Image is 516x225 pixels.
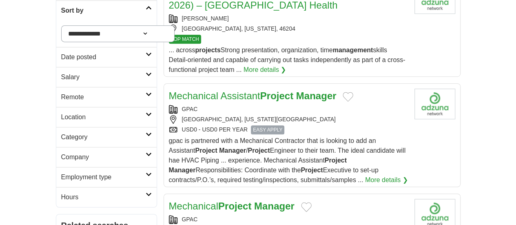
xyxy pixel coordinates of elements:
strong: Project [195,147,217,154]
div: [GEOGRAPHIC_DATA], [US_STATE], 46204 [169,25,408,33]
strong: Project [325,157,347,164]
div: GPAC [169,215,408,224]
h2: Location [61,112,146,122]
strong: Manager [296,90,337,101]
span: ... across Strong presentation, organization, time skills Detail-oriented and capable of carrying... [169,47,405,73]
a: MechanicalProject Manager [169,200,295,212]
a: Company [56,147,157,167]
button: Add to favorite jobs [301,202,312,212]
strong: Project [248,147,270,154]
div: [GEOGRAPHIC_DATA], [US_STATE][GEOGRAPHIC_DATA] [169,115,408,124]
span: EASY APPLY [251,125,284,134]
a: More details ❯ [365,175,408,185]
strong: Manager [169,167,196,174]
h2: Company [61,152,146,162]
span: gpac is partnered with a Mechanical Contractor that is looking to add an Assistant / Engineer to ... [169,137,405,183]
a: Date posted [56,47,157,67]
div: USD0 - USD0 PER YEAR [169,125,408,134]
a: Sort by [56,0,157,20]
a: Employment type [56,167,157,187]
a: Hours [56,187,157,207]
h2: Hours [61,192,146,202]
h2: Employment type [61,172,146,182]
a: Location [56,107,157,127]
strong: Manager [254,200,295,212]
div: [PERSON_NAME] [169,14,408,23]
img: Company logo [414,89,455,119]
h2: Sort by [61,6,146,16]
a: More details ❯ [244,65,286,75]
a: Remote [56,87,157,107]
strong: Project [218,200,251,212]
h2: Category [61,132,146,142]
h2: Salary [61,72,146,82]
h2: Remote [61,92,146,102]
span: TOP MATCH [169,35,201,44]
strong: Project [301,167,323,174]
button: Add to favorite jobs [343,92,353,102]
strong: management [332,47,373,53]
a: Mechanical AssistantProject Manager [169,90,337,101]
h2: Date posted [61,52,146,62]
strong: Project [260,90,293,101]
div: GPAC [169,105,408,114]
strong: Manager [219,147,246,154]
strong: projects [195,47,220,53]
a: Salary [56,67,157,87]
a: Category [56,127,157,147]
